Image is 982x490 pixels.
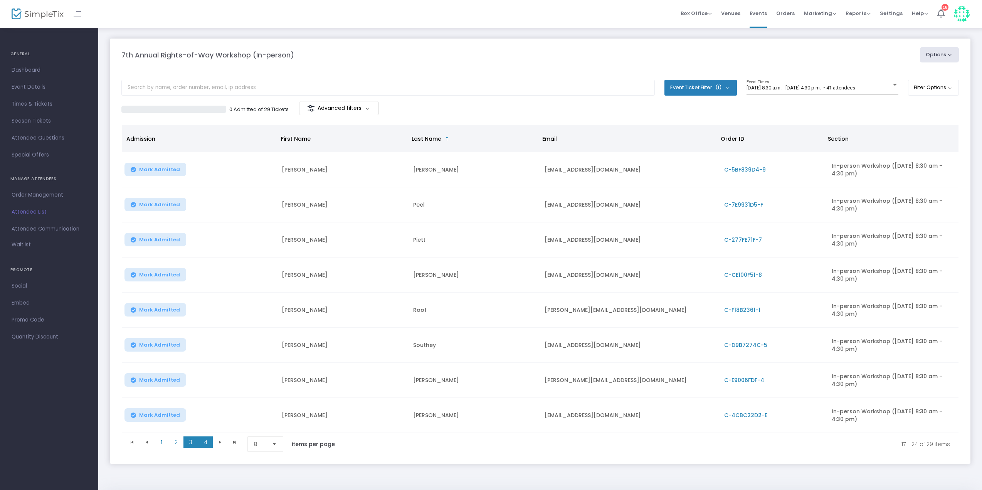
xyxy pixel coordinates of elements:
td: Southey [409,328,540,363]
td: In-person Workshop ([DATE] 8:30 am - 4:30 pm) [827,222,958,258]
td: [PERSON_NAME] [277,152,409,187]
button: Mark Admitted [124,198,186,211]
td: [PERSON_NAME] [277,363,409,398]
span: Section [828,135,849,143]
m-panel-title: 7th Annual Rights-of-Way Workshop (In-person) [121,50,294,60]
span: Social [12,281,87,291]
td: [PERSON_NAME][EMAIL_ADDRESS][DOMAIN_NAME] [540,293,719,328]
td: [PERSON_NAME] [277,398,409,433]
button: Options [920,47,959,62]
td: In-person Workshop ([DATE] 8:30 am - 4:30 pm) [827,398,958,433]
div: Data table [122,125,958,433]
span: Attendee Questions [12,133,87,143]
td: [EMAIL_ADDRESS][DOMAIN_NAME] [540,328,719,363]
m-button: Advanced filters [299,101,379,115]
span: Attendee Communication [12,224,87,234]
span: Page 1 [154,436,169,448]
td: [EMAIL_ADDRESS][DOMAIN_NAME] [540,398,719,433]
button: Event Ticket Filter(1) [664,80,737,95]
span: C-277FE71F-7 [724,236,762,244]
td: [EMAIL_ADDRESS][DOMAIN_NAME] [540,258,719,293]
td: [EMAIL_ADDRESS][DOMAIN_NAME] [540,222,719,258]
span: C-4CBC22D2-E [724,411,767,419]
td: In-person Workshop ([DATE] 8:30 am - 4:30 pm) [827,328,958,363]
span: Go to the next page [213,436,227,448]
img: filter [307,104,315,112]
button: Mark Admitted [124,373,186,387]
td: [PERSON_NAME] [277,293,409,328]
span: Reports [846,10,871,17]
span: C-F18B2361-1 [724,306,760,314]
span: Events [750,3,767,23]
span: Dashboard [12,65,87,75]
span: Go to the next page [217,439,223,445]
span: First Name [281,135,311,143]
span: Help [912,10,928,17]
span: Mark Admitted [139,202,180,208]
span: Mark Admitted [139,272,180,278]
h4: MANAGE ATTENDEES [10,171,88,187]
kendo-pager-info: 17 - 24 of 29 items [351,436,950,452]
span: (1) [715,84,721,91]
span: Mark Admitted [139,342,180,348]
td: [PERSON_NAME][EMAIL_ADDRESS][DOMAIN_NAME] [540,363,719,398]
span: Go to the last page [232,439,238,445]
button: Mark Admitted [124,268,186,281]
label: items per page [292,440,335,448]
td: Peel [409,187,540,222]
span: C-D9B7274C-5 [724,341,767,349]
span: Mark Admitted [139,237,180,243]
h4: PROMOTE [10,262,88,278]
span: Page 2 [169,436,183,448]
h4: GENERAL [10,46,88,62]
span: Venues [721,3,740,23]
td: Root [409,293,540,328]
span: Event Details [12,82,87,92]
button: Mark Admitted [124,233,186,246]
span: Go to the first page [129,439,135,445]
span: Promo Code [12,315,87,325]
span: Last Name [412,135,441,143]
span: C-5BF839D4-9 [724,166,766,173]
input: Search by name, order number, email, ip address [121,80,655,96]
span: Attendee List [12,207,87,217]
button: Select [269,437,280,451]
span: Season Tickets [12,116,87,126]
span: Box Office [681,10,712,17]
td: [PERSON_NAME] [277,187,409,222]
span: C-7E9931D5-F [724,201,763,209]
td: [EMAIL_ADDRESS][DOMAIN_NAME] [540,152,719,187]
td: [PERSON_NAME] [277,258,409,293]
td: In-person Workshop ([DATE] 8:30 am - 4:30 pm) [827,152,958,187]
button: Filter Options [908,80,959,95]
span: 8 [254,440,266,448]
td: [PERSON_NAME] [409,258,540,293]
span: Mark Admitted [139,377,180,383]
span: Order ID [721,135,744,143]
span: [DATE] 8:30 a.m. - [DATE] 4:30 p.m. • 41 attendees [747,85,855,91]
span: C-E9006FDF-4 [724,376,764,384]
button: Mark Admitted [124,338,186,352]
td: In-person Workshop ([DATE] 8:30 am - 4:30 pm) [827,363,958,398]
td: [EMAIL_ADDRESS][DOMAIN_NAME] [540,187,719,222]
span: Orders [776,3,795,23]
td: [PERSON_NAME] [409,398,540,433]
span: Times & Tickets [12,99,87,109]
span: Go to the last page [227,436,242,448]
span: Mark Admitted [139,412,180,418]
span: Mark Admitted [139,167,180,173]
span: Sortable [444,136,450,142]
td: In-person Workshop ([DATE] 8:30 am - 4:30 pm) [827,187,958,222]
button: Mark Admitted [124,408,186,422]
td: [PERSON_NAME] [409,363,540,398]
span: Page 3 [183,436,198,448]
span: Go to the first page [125,436,140,448]
span: Go to the previous page [140,436,154,448]
button: Mark Admitted [124,303,186,317]
span: Waitlist [12,241,31,249]
td: [PERSON_NAME] [277,222,409,258]
td: In-person Workshop ([DATE] 8:30 am - 4:30 pm) [827,258,958,293]
p: 0 Admitted of 29 Tickets [229,106,289,113]
span: Embed [12,298,87,308]
span: Mark Admitted [139,307,180,313]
